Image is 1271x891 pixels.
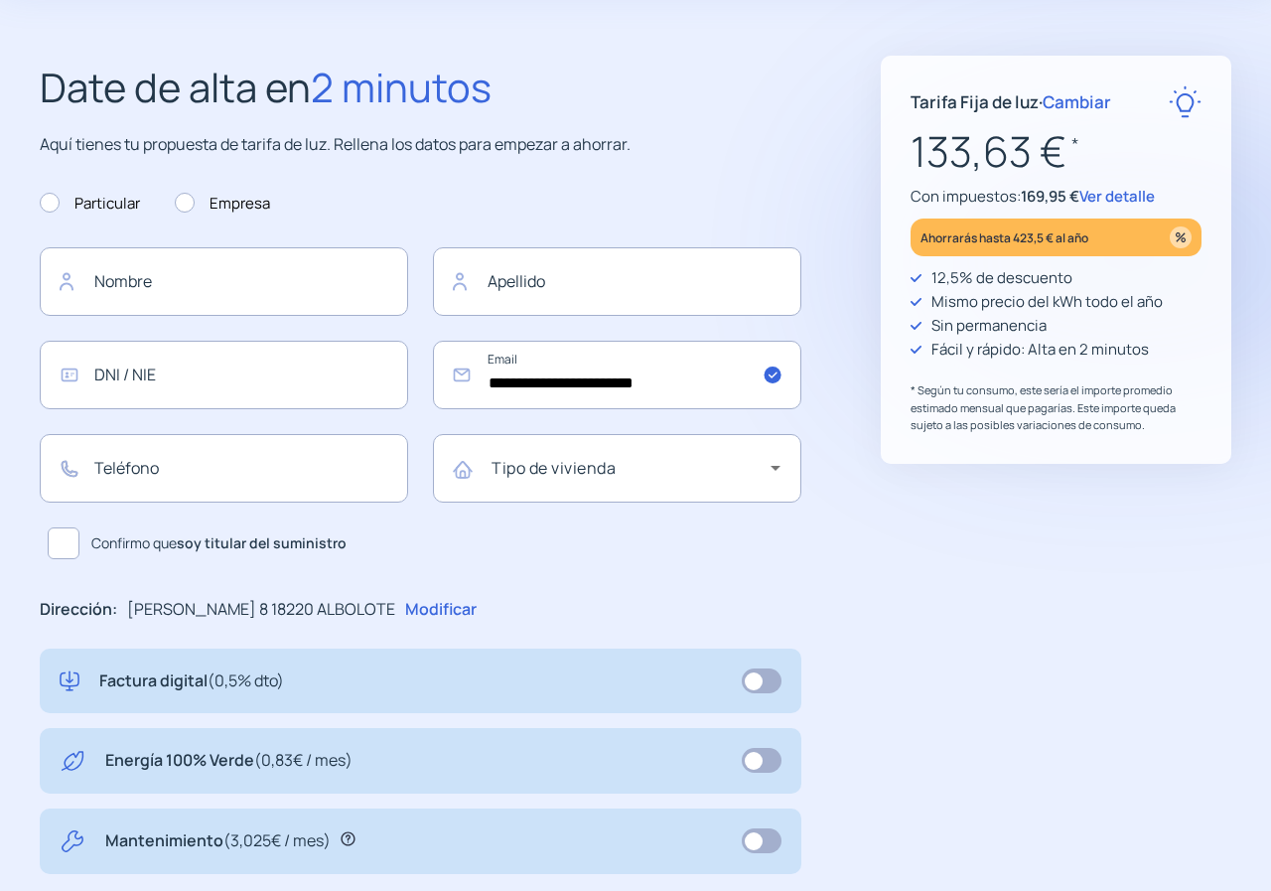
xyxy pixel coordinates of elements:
span: 2 minutos [311,60,492,114]
p: 12,5% de descuento [931,266,1072,290]
img: rate-E.svg [1169,85,1201,118]
p: Mismo precio del kWh todo el año [931,290,1163,314]
mat-label: Tipo de vivienda [492,457,616,479]
span: Confirmo que [91,532,347,554]
p: Dirección: [40,597,117,623]
label: Particular [40,192,140,216]
img: percentage_icon.svg [1170,226,1192,248]
p: Con impuestos: [911,185,1201,209]
p: Modificar [405,597,477,623]
h2: Date de alta en [40,56,801,119]
p: Sin permanencia [931,314,1047,338]
p: Energía 100% Verde [105,748,353,774]
span: (0,83€ / mes) [254,749,353,771]
p: Mantenimiento [105,828,331,854]
p: Aquí tienes tu propuesta de tarifa de luz. Rellena los datos para empezar a ahorrar. [40,132,801,158]
span: (0,5% dto) [208,669,284,691]
img: digital-invoice.svg [60,668,79,694]
p: Ahorrarás hasta 423,5 € al año [920,226,1088,249]
p: 133,63 € [911,118,1201,185]
span: 169,95 € [1021,186,1079,207]
p: [PERSON_NAME] 8 18220 ALBOLOTE [127,597,395,623]
p: Tarifa Fija de luz · [911,88,1111,115]
span: Cambiar [1043,90,1111,113]
span: Ver detalle [1079,186,1155,207]
p: * Según tu consumo, este sería el importe promedio estimado mensual que pagarías. Este importe qu... [911,381,1201,434]
span: (3,025€ / mes) [223,829,331,851]
b: soy titular del suministro [177,533,347,552]
p: Fácil y rápido: Alta en 2 minutos [931,338,1149,362]
label: Empresa [175,192,270,216]
img: energy-green.svg [60,748,85,774]
img: tool.svg [60,828,85,854]
p: Factura digital [99,668,284,694]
